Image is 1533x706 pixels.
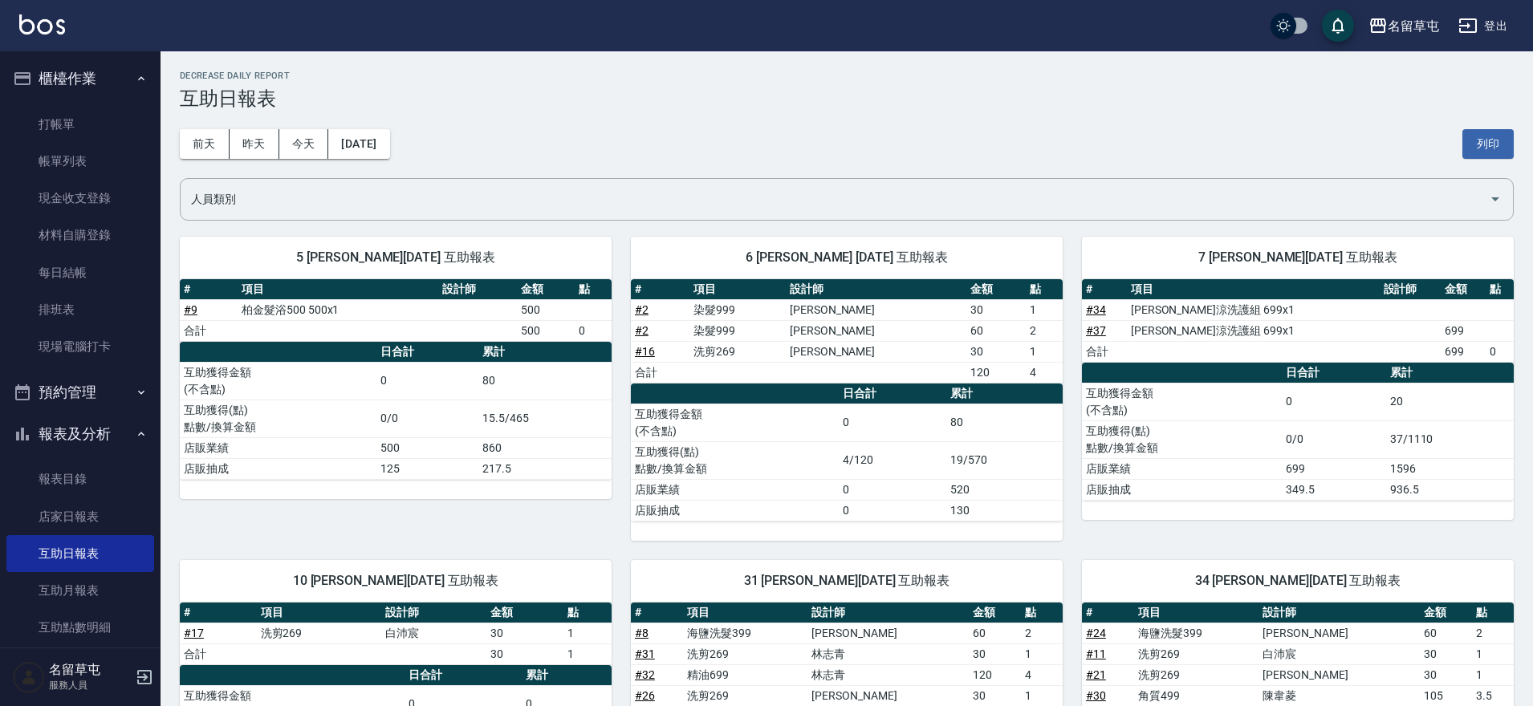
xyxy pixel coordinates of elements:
[689,279,786,300] th: 項目
[786,341,966,362] td: [PERSON_NAME]
[631,279,1063,383] table: a dense table
[180,362,376,400] td: 互助獲得金額 (不含點)
[946,441,1063,479] td: 19/570
[49,662,131,678] h5: 名留草屯
[1134,685,1259,706] td: 角質499
[184,627,204,639] a: #17
[1472,685,1514,706] td: 3.5
[1021,643,1063,664] td: 1
[517,320,575,341] td: 500
[839,441,947,479] td: 4/120
[478,362,612,400] td: 80
[486,603,563,623] th: 金額
[199,250,592,266] span: 5 [PERSON_NAME][DATE] 互助報表
[1420,685,1472,706] td: 105
[1134,664,1259,685] td: 洗剪269
[1420,603,1472,623] th: 金額
[180,643,257,664] td: 合計
[1082,420,1282,458] td: 互助獲得(點) 點數/換算金額
[6,371,154,413] button: 預約管理
[1472,603,1514,623] th: 點
[6,328,154,365] a: 現場電腦打卡
[199,573,592,589] span: 10 [PERSON_NAME][DATE] 互助報表
[6,106,154,143] a: 打帳單
[1259,643,1420,664] td: 白沛宸
[257,603,382,623] th: 項目
[650,573,1043,589] span: 31 [PERSON_NAME][DATE] 互助報表
[966,320,1025,341] td: 60
[381,603,486,623] th: 設計師
[563,623,612,643] td: 1
[6,143,154,180] a: 帳單列表
[1082,603,1134,623] th: #
[1259,664,1420,685] td: [PERSON_NAME]
[683,643,807,664] td: 洗剪269
[328,129,389,159] button: [DATE]
[1282,383,1386,420] td: 0
[650,250,1043,266] span: 6 [PERSON_NAME] [DATE] 互助報表
[1082,458,1282,479] td: 店販業績
[1362,10,1446,43] button: 名留草屯
[1482,186,1508,212] button: Open
[6,535,154,572] a: 互助日報表
[6,647,154,684] a: 全店業績分析表
[1259,685,1420,706] td: 陳韋菱
[1086,689,1106,702] a: #30
[1282,479,1386,500] td: 349.5
[1322,10,1354,42] button: save
[1021,685,1063,706] td: 1
[1021,603,1063,623] th: 點
[49,678,131,692] p: 服務人員
[1386,458,1514,479] td: 1596
[807,643,969,664] td: 林志青
[1386,479,1514,500] td: 936.5
[478,400,612,437] td: 15.5/465
[969,623,1021,643] td: 60
[1134,603,1259,623] th: 項目
[6,291,154,328] a: 排班表
[1127,279,1380,300] th: 項目
[683,664,807,685] td: 精油699
[807,685,969,706] td: [PERSON_NAME]
[1082,279,1127,300] th: #
[683,685,807,706] td: 洗剪269
[1420,623,1472,643] td: 60
[478,342,612,363] th: 累計
[1086,627,1106,639] a: #24
[1101,250,1494,266] span: 7 [PERSON_NAME][DATE] 互助報表
[1472,623,1514,643] td: 2
[683,603,807,623] th: 項目
[1082,383,1282,420] td: 互助獲得金額 (不含點)
[1386,420,1514,458] td: 37/1110
[405,665,522,686] th: 日合計
[631,362,689,383] td: 合計
[184,303,197,316] a: #9
[1026,299,1063,320] td: 1
[180,71,1514,81] h2: Decrease Daily Report
[969,685,1021,706] td: 30
[839,404,947,441] td: 0
[376,342,478,363] th: 日合計
[1086,668,1106,681] a: #21
[1380,279,1441,300] th: 設計師
[946,500,1063,521] td: 130
[1086,647,1106,660] a: #11
[1259,603,1420,623] th: 設計師
[1082,479,1282,500] td: 店販抽成
[1021,623,1063,643] td: 2
[1127,320,1380,341] td: [PERSON_NAME]涼洗護組 699x1
[1452,11,1514,41] button: 登出
[635,668,655,681] a: #32
[180,400,376,437] td: 互助獲得(點) 點數/換算金額
[6,58,154,99] button: 櫃檯作業
[786,320,966,341] td: [PERSON_NAME]
[1086,324,1106,337] a: #37
[1472,643,1514,664] td: 1
[786,279,966,300] th: 設計師
[376,362,478,400] td: 0
[6,413,154,455] button: 報表及分析
[1486,279,1514,300] th: 點
[1134,623,1259,643] td: 海鹽洗髮399
[631,383,1063,521] table: a dense table
[631,603,683,623] th: #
